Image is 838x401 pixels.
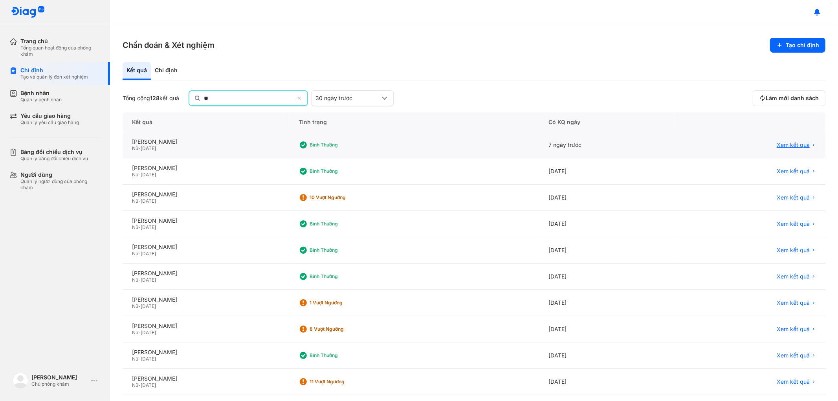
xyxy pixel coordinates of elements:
div: 7 ngày trước [539,132,674,158]
div: Quản lý người dùng của phòng khám [20,178,101,191]
span: Nữ [132,356,138,362]
div: Chỉ định [151,62,182,80]
div: Có KQ ngày [539,112,674,132]
div: [DATE] [539,211,674,237]
div: 1 Vượt ngưỡng [310,300,372,306]
div: Bảng đối chiếu dịch vụ [20,148,88,156]
h3: Chẩn đoán & Xét nghiệm [123,40,215,51]
div: [DATE] [539,369,674,395]
div: Quản lý bảng đối chiếu dịch vụ [20,156,88,162]
span: Nữ [132,277,138,283]
div: Bình thường [310,352,372,359]
span: [DATE] [141,145,156,151]
img: logo [13,373,28,388]
div: Người dùng [20,171,101,178]
div: [PERSON_NAME] [132,322,280,330]
span: Nữ [132,251,138,256]
span: Xem kết quả [777,247,810,254]
span: Xem kết quả [777,220,810,227]
span: [DATE] [141,198,156,204]
div: Quản lý yêu cầu giao hàng [20,119,79,126]
span: Xem kết quả [777,194,810,201]
div: [PERSON_NAME] [31,374,88,381]
span: Xem kết quả [777,299,810,306]
span: Nữ [132,224,138,230]
div: Bệnh nhân [20,90,62,97]
div: [PERSON_NAME] [132,375,280,382]
div: [PERSON_NAME] [132,191,280,198]
div: Tạo và quản lý đơn xét nghiệm [20,74,88,80]
div: [PERSON_NAME] [132,165,280,172]
div: Tình trạng [289,112,539,132]
div: Bình thường [310,221,372,227]
span: Xem kết quả [777,378,810,385]
span: - [138,382,141,388]
span: - [138,172,141,178]
div: Yêu cầu giao hàng [20,112,79,119]
span: Xem kết quả [777,141,810,148]
span: Xem kết quả [777,273,810,280]
div: Trang chủ [20,38,101,45]
span: 128 [150,95,160,101]
span: Nữ [132,145,138,151]
div: [DATE] [539,264,674,290]
span: - [138,224,141,230]
span: - [138,303,141,309]
span: Xem kết quả [777,168,810,175]
div: Tổng quan hoạt động của phòng khám [20,45,101,57]
span: - [138,356,141,362]
div: Quản lý bệnh nhân [20,97,62,103]
span: Xem kết quả [777,326,810,333]
span: - [138,277,141,283]
div: [PERSON_NAME] [132,244,280,251]
div: [PERSON_NAME] [132,270,280,277]
div: [DATE] [539,237,674,264]
span: - [138,330,141,335]
div: [PERSON_NAME] [132,217,280,224]
span: Nữ [132,330,138,335]
button: Làm mới danh sách [753,90,825,106]
div: [DATE] [539,290,674,316]
button: Tạo chỉ định [770,38,825,53]
span: - [138,145,141,151]
span: [DATE] [141,251,156,256]
div: [DATE] [539,185,674,211]
span: Nữ [132,303,138,309]
div: Tổng cộng kết quả [123,95,179,102]
span: - [138,251,141,256]
div: 11 Vượt ngưỡng [310,379,372,385]
img: logo [11,6,45,18]
span: [DATE] [141,224,156,230]
span: [DATE] [141,382,156,388]
div: Chỉ định [20,67,88,74]
span: [DATE] [141,172,156,178]
span: Nữ [132,198,138,204]
div: Bình thường [310,247,372,253]
span: Nữ [132,172,138,178]
div: Kết quả [123,62,151,80]
span: Nữ [132,382,138,388]
div: Bình thường [310,142,372,148]
div: [PERSON_NAME] [132,349,280,356]
div: Bình thường [310,273,372,280]
div: [DATE] [539,316,674,342]
span: [DATE] [141,356,156,362]
div: Bình thường [310,168,372,174]
span: Xem kết quả [777,352,810,359]
span: [DATE] [141,330,156,335]
div: [DATE] [539,158,674,185]
span: [DATE] [141,303,156,309]
div: 10 Vượt ngưỡng [310,194,372,201]
div: Chủ phòng khám [31,381,88,387]
div: [PERSON_NAME] [132,296,280,303]
div: [PERSON_NAME] [132,138,280,145]
div: Kết quả [123,112,289,132]
span: Làm mới danh sách [766,95,819,102]
span: - [138,198,141,204]
span: [DATE] [141,277,156,283]
div: 30 ngày trước [315,95,380,102]
div: 8 Vượt ngưỡng [310,326,372,332]
div: [DATE] [539,342,674,369]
